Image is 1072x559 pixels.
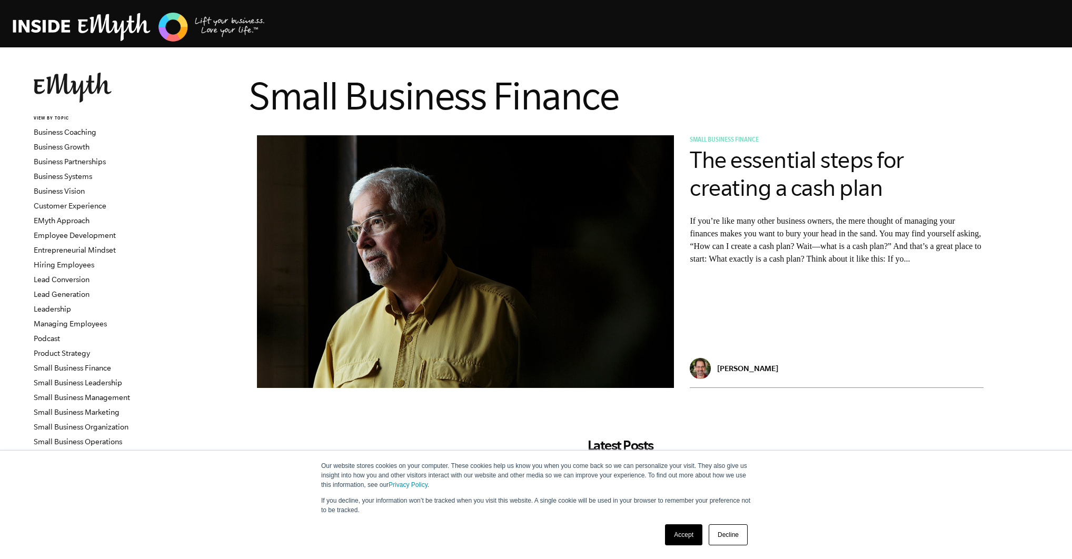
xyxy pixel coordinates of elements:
a: Podcast [34,334,60,343]
a: Small Business Organization [34,423,128,431]
a: EMyth Approach [34,216,90,225]
p: [PERSON_NAME] [717,364,778,373]
a: Business Systems [34,172,92,181]
a: Small Business Finance [34,364,111,372]
a: Hiring Employees [34,261,94,269]
p: Our website stores cookies on your computer. These cookies help us know you when you come back so... [321,461,751,490]
img: EMyth [34,73,112,103]
a: The essential steps for creating a cash plan [690,147,904,201]
a: Small Business Operations [34,437,122,446]
a: Product Strategy [34,349,90,357]
img: Adam Traub - EMyth [690,358,711,379]
a: Employee Development [34,231,116,239]
a: Business Vision [34,187,85,195]
a: Privacy Policy [389,481,428,488]
a: Small Business Finance [690,137,762,144]
a: Lead Generation [34,290,90,298]
a: Small Business Marketing [34,408,120,416]
a: Small Business Management [34,393,130,402]
p: If you decline, your information won’t be tracked when you visit this website. A single cookie wi... [321,496,751,515]
a: Lead Conversion [34,275,90,284]
h6: VIEW BY TOPIC [34,115,161,122]
a: Small Business Leadership [34,378,122,387]
a: Decline [709,524,748,545]
a: Managing Employees [34,320,107,328]
a: Business Growth [34,143,90,151]
h2: Latest Posts [257,437,984,453]
a: Accept [665,524,702,545]
span: Small Business Finance [690,137,759,144]
h1: Small Business Finance [249,73,991,119]
img: EMyth Business Coaching [13,11,265,43]
a: Business Partnerships [34,157,106,166]
a: Business Coaching [34,128,96,136]
a: Leadership [34,305,71,313]
a: Customer Experience [34,202,106,210]
p: If you’re like many other business owners, the mere thought of managing your finances makes you w... [690,215,984,265]
img: cash flow plan, how to create a cash flow plan for a small business [257,135,674,413]
a: Entrepreneurial Mindset [34,246,116,254]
